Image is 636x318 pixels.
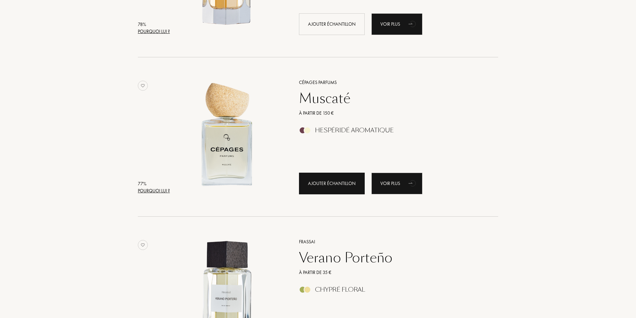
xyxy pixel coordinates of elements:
[371,173,422,194] div: Voir plus
[294,90,489,106] a: Muscaté
[172,71,289,202] a: Muscaté Cépages Parfums
[138,240,148,250] img: no_like_p.png
[315,286,365,293] div: Chypré Floral
[138,21,170,28] div: 78 %
[371,173,422,194] a: Voir plusanimation
[294,110,489,117] a: À partir de 150 €
[315,127,394,134] div: Hespéridé Aromatique
[406,176,419,190] div: animation
[294,129,489,136] a: Hespéridé Aromatique
[294,288,489,295] a: Chypré Floral
[406,17,419,30] div: animation
[138,81,148,91] img: no_like_p.png
[138,28,170,35] div: Pourquoi lui ?
[138,180,170,187] div: 77 %
[172,78,283,189] img: Muscaté Cépages Parfums
[299,13,365,35] div: Ajouter échantillon
[294,250,489,266] a: Verano Porteño
[299,173,365,194] div: Ajouter échantillon
[294,269,489,276] a: À partir de 35 €
[371,13,422,35] div: Voir plus
[138,187,170,194] div: Pourquoi lui ?
[294,79,489,86] a: Cépages Parfums
[371,13,422,35] a: Voir plusanimation
[294,238,489,245] a: Frassai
